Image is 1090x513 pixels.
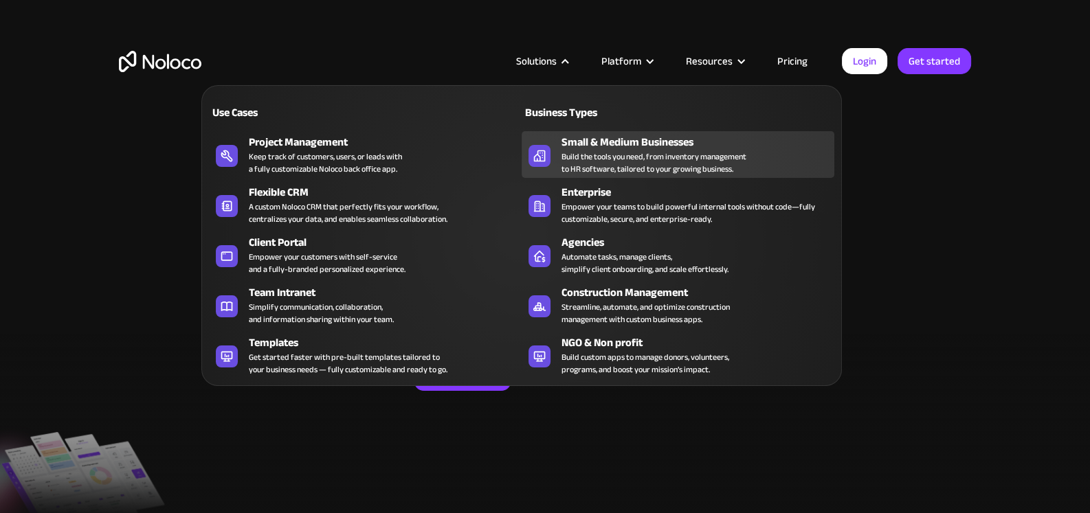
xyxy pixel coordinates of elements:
div: Solutions [499,52,584,70]
div: Resources [686,52,733,70]
a: Use Cases [209,96,522,128]
div: Use Cases [209,104,359,121]
div: Business Types [522,104,672,121]
a: Construction ManagementStreamline, automate, and optimize constructionmanagement with custom busi... [522,282,834,328]
div: Empower your teams to build powerful internal tools without code—fully customizable, secure, and ... [561,201,827,225]
div: Platform [584,52,669,70]
h2: Business Apps for Teams [119,141,971,251]
div: Platform [601,52,641,70]
div: Construction Management [561,284,841,301]
a: Flexible CRMA custom Noloco CRM that perfectly fits your workflow,centralizes your data, and enab... [209,181,522,228]
div: Streamline, automate, and optimize construction management with custom business apps. [561,301,730,326]
div: Automate tasks, manage clients, simplify client onboarding, and scale effortlessly. [561,251,728,275]
a: TemplatesGet started faster with pre-built templates tailored toyour business needs — fully custo... [209,332,522,378]
div: Resources [669,52,760,70]
div: A custom Noloco CRM that perfectly fits your workflow, centralizes your data, and enables seamles... [249,201,447,225]
div: Small & Medium Businesses [561,134,841,150]
a: EnterpriseEmpower your teams to build powerful internal tools without code—fully customizable, se... [522,181,834,228]
div: Build custom apps to manage donors, volunteers, programs, and boost your mission’s impact. [561,351,729,376]
a: Get started [898,48,971,74]
div: Simplify communication, collaboration, and information sharing within your team. [249,301,394,326]
div: Team Intranet [249,284,528,301]
a: Business Types [522,96,834,128]
div: Build the tools you need, from inventory management to HR software, tailored to your growing busi... [561,150,746,175]
div: Agencies [561,234,841,251]
a: Project ManagementKeep track of customers, users, or leads witha fully customizable Noloco back o... [209,131,522,178]
a: Pricing [760,52,825,70]
a: AgenciesAutomate tasks, manage clients,simplify client onboarding, and scale effortlessly. [522,231,834,278]
nav: Solutions [201,66,842,386]
div: Templates [249,334,528,351]
a: Small & Medium BusinessesBuild the tools you need, from inventory managementto HR software, tailo... [522,131,834,178]
div: Flexible CRM [249,184,528,201]
a: Login [842,48,887,74]
a: home [119,51,201,72]
div: Empower your customers with self-service and a fully-branded personalized experience. [249,251,405,275]
div: Get started faster with pre-built templates tailored to your business needs — fully customizable ... [249,351,447,376]
div: Solutions [516,52,557,70]
a: Team IntranetSimplify communication, collaboration,and information sharing within your team. [209,282,522,328]
a: NGO & Non profitBuild custom apps to manage donors, volunteers,programs, and boost your mission’s... [522,332,834,378]
a: Client PortalEmpower your customers with self-serviceand a fully-branded personalized experience. [209,231,522,278]
div: Client Portal [249,234,528,251]
div: Keep track of customers, users, or leads with a fully customizable Noloco back office app. [249,150,402,175]
div: Enterprise [561,184,841,201]
div: Project Management [249,134,528,150]
div: NGO & Non profit [561,334,841,351]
